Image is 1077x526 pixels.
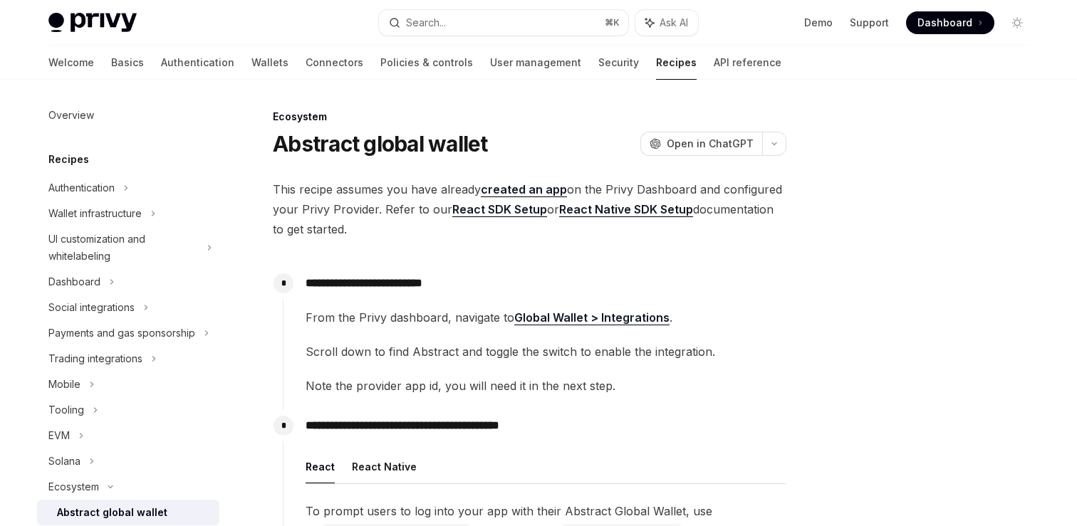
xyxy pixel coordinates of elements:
button: Ask AI [635,10,698,36]
a: Welcome [48,46,94,80]
div: Search... [406,14,446,31]
a: Recipes [656,46,697,80]
div: Mobile [48,376,80,393]
a: created an app [481,182,567,197]
div: Ecosystem [48,478,99,495]
button: Search...⌘K [379,10,628,36]
div: Dashboard [48,273,100,290]
div: EVM [48,427,70,444]
a: Authentication [161,46,234,80]
a: Wallets [251,46,288,80]
a: Policies & controls [380,46,473,80]
span: ⌘ K [605,17,620,28]
div: Social integrations [48,299,135,316]
div: Payments and gas sponsorship [48,325,195,342]
a: Overview [37,102,219,128]
span: Dashboard [917,16,972,30]
h1: Abstract global wallet [273,131,488,157]
a: Connectors [306,46,363,80]
a: React SDK Setup [452,202,547,217]
button: React [306,450,335,483]
img: light logo [48,13,137,33]
a: API reference [714,46,781,80]
a: Abstract global wallet [37,500,219,525]
div: Solana [48,453,80,470]
div: Tooling [48,401,84,419]
a: Security [598,46,639,80]
a: Global Wallet > Integrations [514,310,670,325]
span: Open in ChatGPT [667,137,754,151]
div: Authentication [48,179,115,196]
span: Ask AI [660,16,688,30]
div: Abstract global wallet [57,504,167,521]
a: Basics [111,46,144,80]
a: User management [490,46,581,80]
span: Note the provider app id, you will need it in the next step. [306,376,786,396]
button: Toggle dark mode [1006,11,1029,34]
button: React Native [352,450,417,483]
span: Scroll down to find Abstract and toggle the switch to enable the integration. [306,342,786,362]
h5: Recipes [48,151,89,168]
div: Overview [48,107,94,124]
a: Dashboard [906,11,994,34]
div: Ecosystem [273,110,786,124]
div: Wallet infrastructure [48,205,142,222]
div: UI customization and whitelabeling [48,231,198,265]
span: This recipe assumes you have already on the Privy Dashboard and configured your Privy Provider. R... [273,179,786,239]
a: Demo [804,16,833,30]
a: Support [850,16,889,30]
div: Trading integrations [48,350,142,367]
button: Open in ChatGPT [640,132,762,156]
span: From the Privy dashboard, navigate to . [306,307,786,327]
strong: Global Wallet > Integrations [514,310,670,325]
a: React Native SDK Setup [559,202,693,217]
